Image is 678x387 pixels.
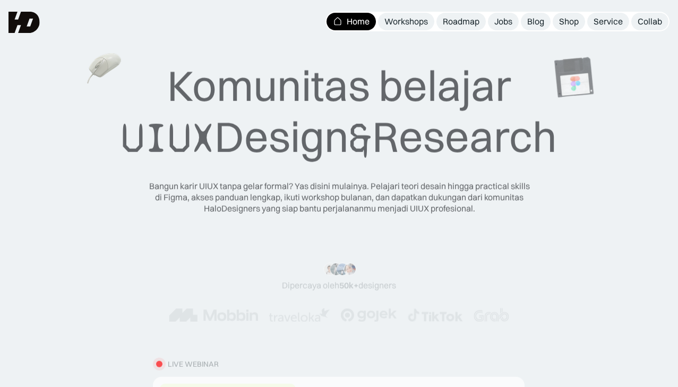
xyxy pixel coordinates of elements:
[494,16,512,27] div: Jobs
[347,16,370,27] div: Home
[521,13,551,30] a: Blog
[384,16,428,27] div: Workshops
[121,113,214,164] span: UIUX
[121,60,557,164] div: Komunitas belajar Design Research
[168,359,219,368] div: LIVE WEBINAR
[553,13,585,30] a: Shop
[349,113,372,164] span: &
[378,13,434,30] a: Workshops
[443,16,479,27] div: Roadmap
[327,13,376,30] a: Home
[436,13,486,30] a: Roadmap
[587,13,629,30] a: Service
[594,16,623,27] div: Service
[339,280,358,291] span: 50k+
[631,13,668,30] a: Collab
[282,280,396,291] div: Dipercaya oleh designers
[527,16,544,27] div: Blog
[638,16,662,27] div: Collab
[488,13,519,30] a: Jobs
[148,181,530,214] div: Bangun karir UIUX tanpa gelar formal? Yas disini mulainya. Pelajari teori desain hingga practical...
[559,16,579,27] div: Shop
